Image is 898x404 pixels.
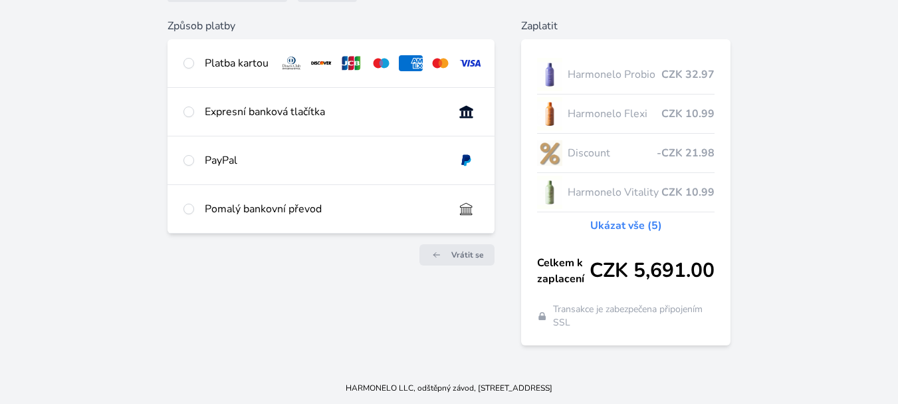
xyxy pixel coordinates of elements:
img: onlineBanking_CZ.svg [454,104,479,120]
img: amex.svg [399,55,423,71]
span: CZK 5,691.00 [590,259,715,283]
span: Harmonelo Flexi [568,106,661,122]
img: discover.svg [309,55,334,71]
span: Vrátit se [451,250,484,260]
span: CZK 32.97 [661,67,715,83]
span: CZK 10.99 [661,106,715,122]
img: bankTransfer_IBAN.svg [454,201,479,217]
a: Ukázat vše (5) [590,218,662,234]
img: maestro.svg [369,55,393,71]
span: Harmonelo Probio [568,67,661,83]
img: CLEAN_VITALITY_se_stinem_x-lo.jpg [537,176,562,209]
div: Expresní banková tlačítka [205,104,443,120]
img: CLEAN_FLEXI_se_stinem_x-hi_(1)-lo.jpg [537,97,562,130]
div: Platba kartou [205,55,269,71]
img: paypal.svg [454,152,479,168]
span: -CZK 21.98 [657,145,715,161]
span: Discount [568,145,657,161]
div: PayPal [205,152,443,168]
span: Celkem k zaplacení [537,255,590,287]
span: Transakce je zabezpečena připojením SSL [553,303,715,329]
img: diners.svg [279,55,304,71]
a: Vrátit se [419,244,495,266]
h6: Způsob platby [168,18,495,34]
img: mc.svg [428,55,453,71]
h6: Zaplatit [521,18,730,34]
img: discount-lo.png [537,136,562,170]
img: jcb.svg [339,55,364,71]
div: Pomalý bankovní převod [205,201,443,217]
img: CLEAN_PROBIO_se_stinem_x-lo.jpg [537,58,562,91]
span: CZK 10.99 [661,184,715,200]
img: visa.svg [458,55,483,71]
span: Harmonelo Vitality [568,184,661,200]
